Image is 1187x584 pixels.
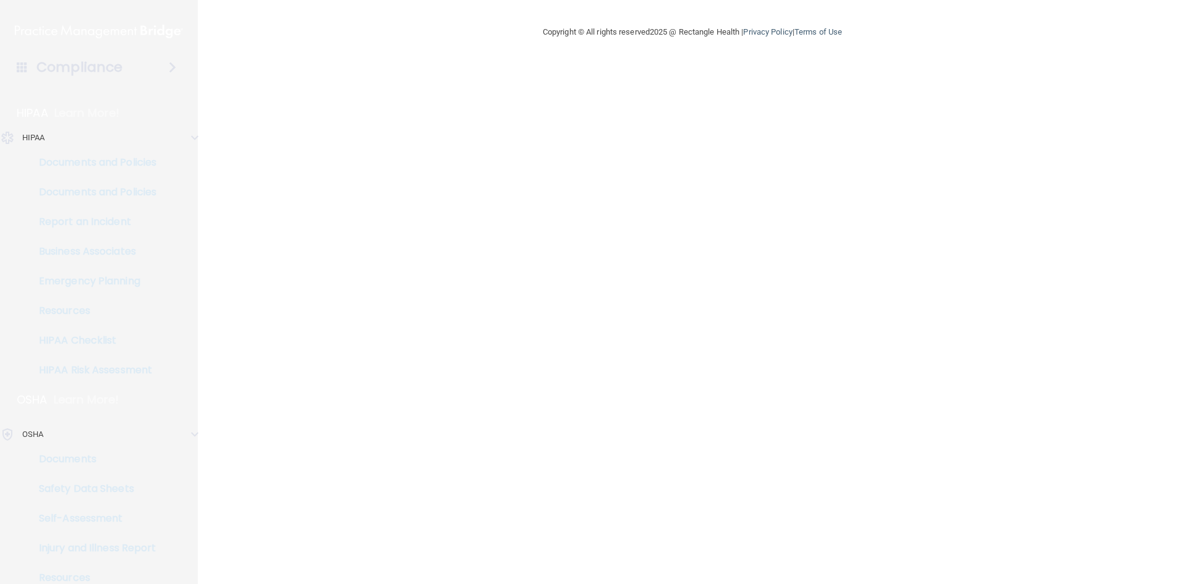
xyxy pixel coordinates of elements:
[743,27,792,36] a: Privacy Policy
[36,59,122,76] h4: Compliance
[8,512,177,525] p: Self-Assessment
[8,305,177,317] p: Resources
[8,483,177,495] p: Safety Data Sheets
[8,334,177,347] p: HIPAA Checklist
[8,245,177,258] p: Business Associates
[8,186,177,198] p: Documents and Policies
[54,392,119,407] p: Learn More!
[22,130,45,145] p: HIPAA
[8,156,177,169] p: Documents and Policies
[17,392,48,407] p: OSHA
[8,453,177,465] p: Documents
[8,275,177,287] p: Emergency Planning
[467,12,918,52] div: Copyright © All rights reserved 2025 @ Rectangle Health | |
[54,106,120,121] p: Learn More!
[8,364,177,376] p: HIPAA Risk Assessment
[22,427,43,442] p: OSHA
[8,542,177,554] p: Injury and Illness Report
[15,19,183,44] img: PMB logo
[17,106,48,121] p: HIPAA
[794,27,842,36] a: Terms of Use
[8,572,177,584] p: Resources
[8,216,177,228] p: Report an Incident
